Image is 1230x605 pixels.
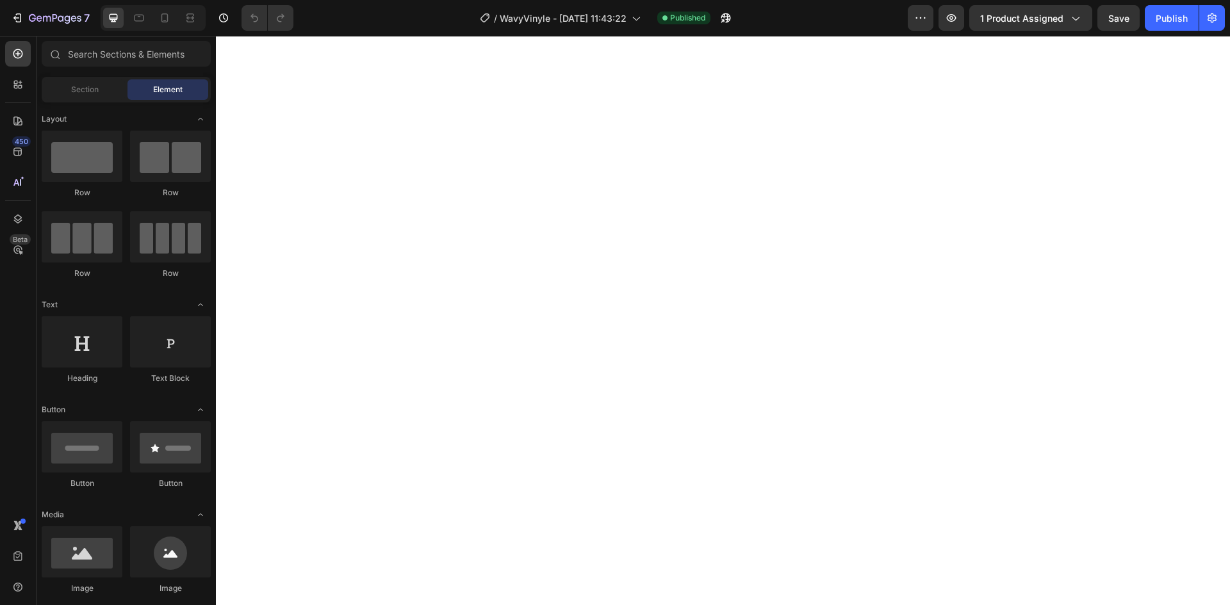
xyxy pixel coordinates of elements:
[130,478,211,489] div: Button
[42,113,67,125] span: Layout
[42,583,122,594] div: Image
[130,373,211,384] div: Text Block
[42,404,65,415] span: Button
[42,373,122,384] div: Heading
[10,234,31,245] div: Beta
[84,10,90,26] p: 7
[1097,5,1140,31] button: Save
[71,84,99,95] span: Section
[130,268,211,279] div: Row
[494,12,497,25] span: /
[1145,5,1199,31] button: Publish
[12,136,31,147] div: 450
[190,294,211,315] span: Toggle open
[5,5,95,31] button: 7
[42,268,122,279] div: Row
[130,583,211,594] div: Image
[242,5,293,31] div: Undo/Redo
[153,84,183,95] span: Element
[1108,13,1129,24] span: Save
[190,399,211,420] span: Toggle open
[216,36,1230,605] iframe: Design area
[130,187,211,198] div: Row
[969,5,1092,31] button: 1 product assigned
[980,12,1063,25] span: 1 product assigned
[42,299,58,311] span: Text
[1156,12,1188,25] div: Publish
[190,109,211,129] span: Toggle open
[42,509,64,520] span: Media
[42,478,122,489] div: Button
[670,12,705,24] span: Published
[190,504,211,525] span: Toggle open
[500,12,627,25] span: WavyVinyle - [DATE] 11:43:22
[42,187,122,198] div: Row
[42,41,211,67] input: Search Sections & Elements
